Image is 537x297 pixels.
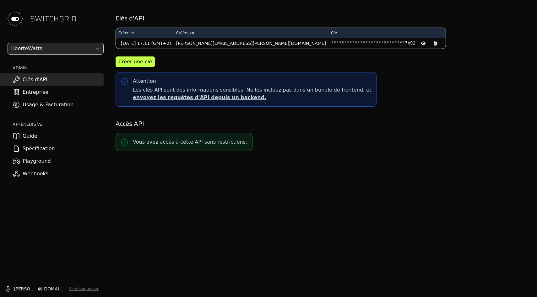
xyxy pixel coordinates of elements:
span: Les clés API sont des informations sensibles. Ne les incluez pas dans un bundle de frontend, et [133,86,371,101]
span: @ [38,286,42,292]
th: Créée par [174,28,328,38]
span: [PERSON_NAME] [14,286,38,292]
h2: Accès API [116,119,528,128]
th: Créée le [116,28,174,38]
th: Clé [328,28,446,38]
div: Attention [133,77,156,85]
span: [DOMAIN_NAME] [42,286,67,292]
h2: API ENEDIS v2 [13,121,104,127]
button: Se déconnecter [69,286,99,291]
div: Créer une clé [118,58,152,66]
h2: Clés d'API [116,14,528,23]
img: Switchgrid Logo [5,9,25,29]
h2: ADMIN [13,65,104,71]
p: Vous avez accès à cette API sans restrictions. [133,138,247,146]
p: envoyez les requêtes d'API depuis un backend. [133,94,371,101]
span: SWITCHGRID [30,14,77,24]
button: Créer une clé [116,56,155,67]
td: [PERSON_NAME][EMAIL_ADDRESS][PERSON_NAME][DOMAIN_NAME] [174,38,328,49]
td: [DATE] 17:11 (GMT+2) [116,38,174,49]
